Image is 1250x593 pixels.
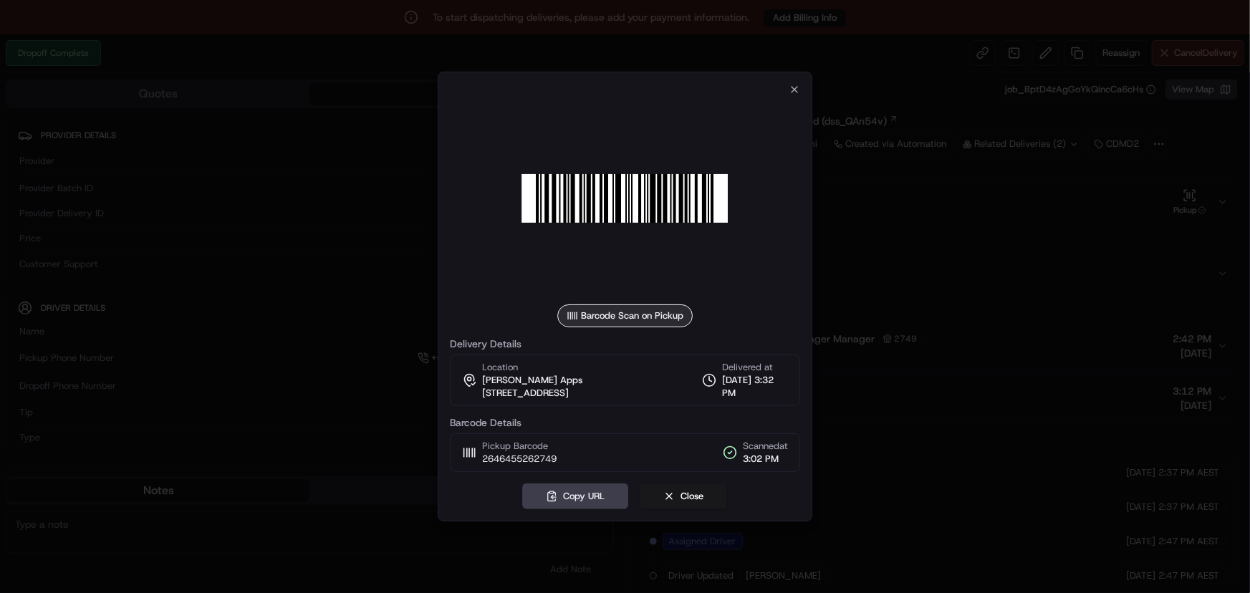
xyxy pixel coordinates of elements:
[482,387,569,400] span: [STREET_ADDRESS]
[450,339,801,349] label: Delivery Details
[482,453,557,466] span: 2646455262749
[522,95,729,302] img: barcode_scan_on_pickup image
[722,374,788,400] span: [DATE] 3:32 PM
[743,440,788,453] span: Scanned at
[722,361,788,374] span: Delivered at
[450,418,801,428] label: Barcode Details
[640,483,728,509] button: Close
[557,304,693,327] div: Barcode Scan on Pickup
[743,453,788,466] span: 3:02 PM
[482,361,518,374] span: Location
[482,374,582,387] span: [PERSON_NAME] Apps
[482,440,557,453] span: Pickup Barcode
[523,483,629,509] button: Copy URL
